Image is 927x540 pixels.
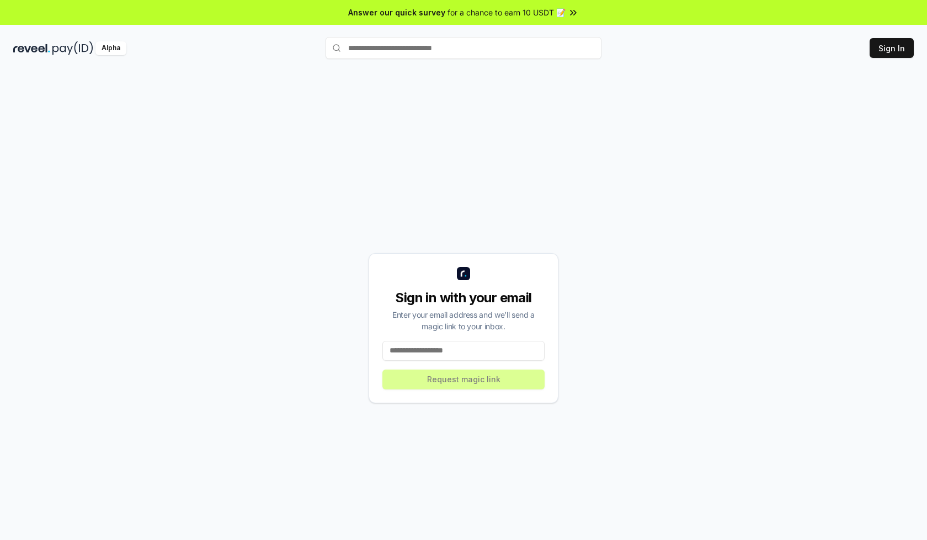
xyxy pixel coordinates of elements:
[52,41,93,55] img: pay_id
[382,309,545,332] div: Enter your email address and we’ll send a magic link to your inbox.
[870,38,914,58] button: Sign In
[348,7,445,18] span: Answer our quick survey
[382,289,545,307] div: Sign in with your email
[95,41,126,55] div: Alpha
[13,41,50,55] img: reveel_dark
[447,7,566,18] span: for a chance to earn 10 USDT 📝
[457,267,470,280] img: logo_small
